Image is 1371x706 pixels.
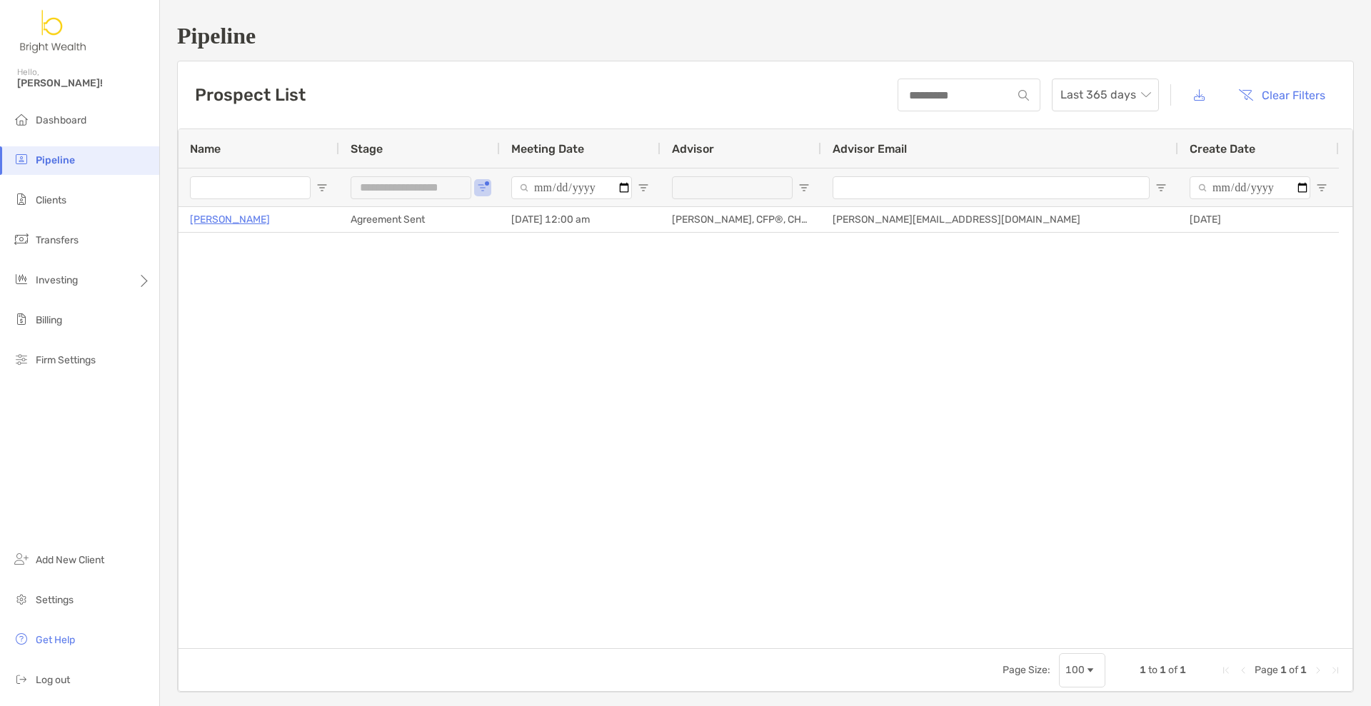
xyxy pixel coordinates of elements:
h1: Pipeline [177,23,1354,49]
span: Dashboard [36,114,86,126]
img: transfers icon [13,231,30,248]
a: [PERSON_NAME] [190,211,270,228]
span: Firm Settings [36,354,96,366]
div: 100 [1065,664,1085,676]
span: [PERSON_NAME]! [17,77,151,89]
img: get-help icon [13,630,30,647]
span: 1 [1180,664,1186,676]
span: 1 [1300,664,1307,676]
img: dashboard icon [13,111,30,128]
div: [PERSON_NAME], CFP®, CHFC®, CLU® [661,207,821,232]
button: Open Filter Menu [638,182,649,193]
input: Name Filter Input [190,176,311,199]
span: Name [190,142,221,156]
span: Pipeline [36,154,75,166]
span: Page [1255,664,1278,676]
button: Open Filter Menu [316,182,328,193]
span: Clients [36,194,66,206]
div: [DATE] 12:00 am [500,207,661,232]
div: Page Size [1059,653,1105,687]
button: Open Filter Menu [798,182,810,193]
div: Last Page [1330,665,1341,676]
span: 1 [1280,664,1287,676]
div: First Page [1220,665,1232,676]
h3: Prospect List [195,85,306,105]
img: add_new_client icon [13,550,30,568]
img: firm-settings icon [13,351,30,368]
span: of [1289,664,1298,676]
span: Stage [351,142,383,156]
span: Settings [36,594,74,606]
button: Open Filter Menu [477,182,488,193]
img: pipeline icon [13,151,30,168]
span: Add New Client [36,554,104,566]
span: Last 365 days [1060,79,1150,111]
span: of [1168,664,1177,676]
span: Advisor Email [833,142,907,156]
div: [PERSON_NAME][EMAIL_ADDRESS][DOMAIN_NAME] [821,207,1178,232]
span: Billing [36,314,62,326]
span: 1 [1160,664,1166,676]
div: [DATE] [1178,207,1339,232]
input: Meeting Date Filter Input [511,176,632,199]
span: to [1148,664,1157,676]
span: Get Help [36,634,75,646]
div: Agreement Sent [339,207,500,232]
img: clients icon [13,191,30,208]
img: billing icon [13,311,30,328]
input: Advisor Email Filter Input [833,176,1150,199]
span: Create Date [1190,142,1255,156]
span: 1 [1140,664,1146,676]
div: Page Size: [1003,664,1050,676]
img: Zoe Logo [17,6,90,57]
span: Log out [36,674,70,686]
button: Open Filter Menu [1316,182,1327,193]
span: Advisor [672,142,714,156]
button: Open Filter Menu [1155,182,1167,193]
span: Meeting Date [511,142,584,156]
input: Create Date Filter Input [1190,176,1310,199]
img: logout icon [13,670,30,687]
div: Next Page [1312,665,1324,676]
button: Clear Filters [1227,79,1336,111]
span: Investing [36,274,78,286]
img: input icon [1018,90,1029,101]
img: settings icon [13,590,30,607]
img: investing icon [13,271,30,288]
span: Transfers [36,234,79,246]
div: Previous Page [1237,665,1249,676]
